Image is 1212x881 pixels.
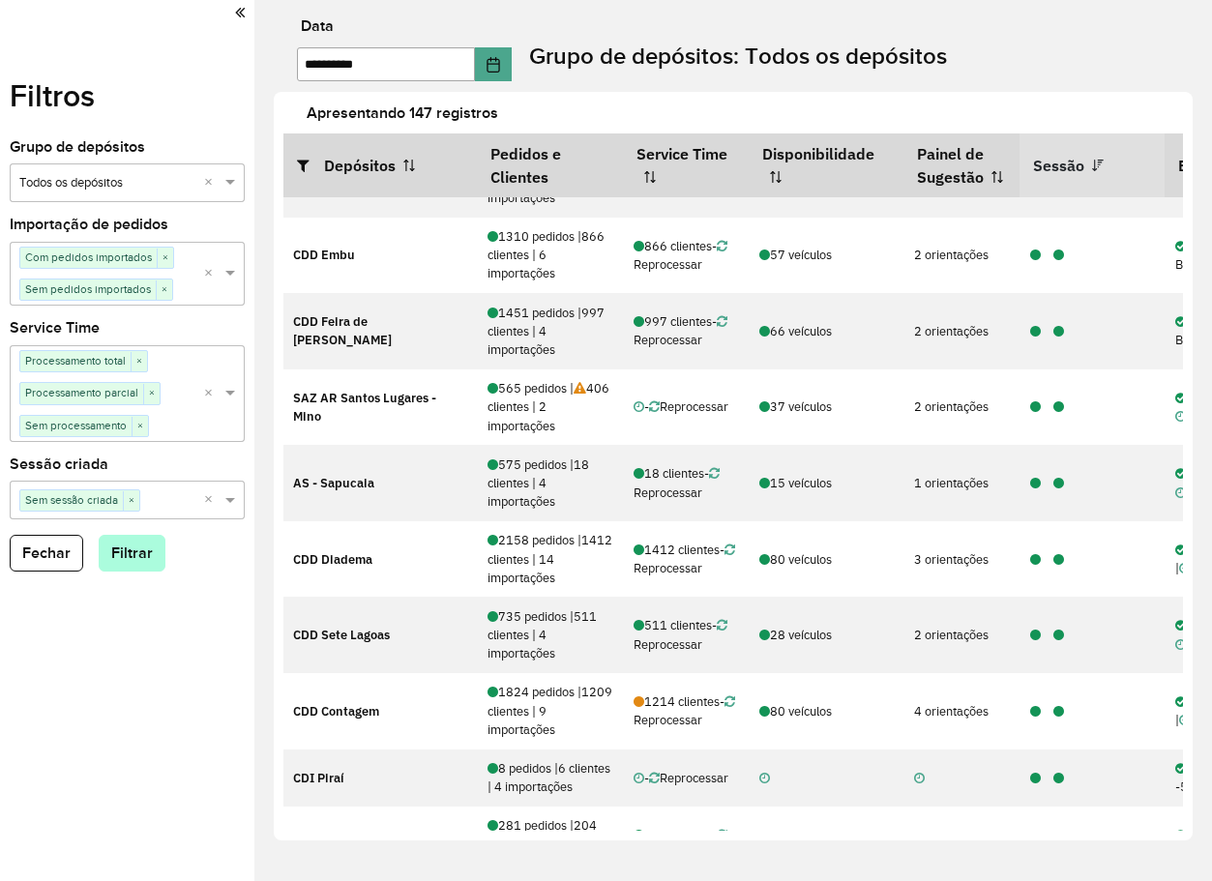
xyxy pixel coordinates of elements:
[1053,401,1064,414] i: 1276480 - 563 pedidos
[204,264,221,284] span: Clear all
[293,627,390,643] strong: CDD Sete Lagoas
[634,401,644,414] i: Não realizada
[20,490,123,510] span: Sem sessão criada
[644,770,728,786] span: - Reprocessar
[293,475,374,491] strong: AS - Sapucaia
[123,491,139,511] span: ×
[634,465,720,500] span: - Reprocessar
[1053,630,1064,642] i: 1276754 - 12 pedidos
[131,352,147,371] span: ×
[623,133,749,197] th: Service Time
[293,390,436,425] strong: SAZ AR Santos Lugares - Mino
[293,770,344,786] strong: CDI Piraí
[914,550,1010,569] div: 3 orientações
[914,773,925,785] i: Não realizada
[293,551,372,568] strong: CDD Diadema
[634,542,720,558] span: 1412 clientes
[293,247,355,263] strong: CDD Embu
[634,693,720,710] span: 1214 clientes
[488,304,613,360] div: 1451 pedidos | 997 clientes | 4 importações
[488,379,613,435] div: 565 pedidos | 406 clientes | 2 importações
[488,759,613,796] div: 8 pedidos | 6 clientes | 4 importações
[1053,326,1064,338] i: 1276688 - 1375 pedidos
[475,47,512,81] button: Choose Date
[204,384,221,404] span: Clear all
[914,322,1010,340] div: 2 orientações
[10,135,145,159] label: Grupo de depósitos
[10,213,168,236] label: Importação de pedidos
[634,617,712,633] span: 511 clientes
[488,816,613,872] div: 281 pedidos | 204 clientes | 2 importações
[1053,706,1064,719] i: 1276746 - 34 pedidos
[634,827,712,843] span: 204 clientes
[529,39,947,73] label: Grupo de depósitos: Todos os depósitos
[759,773,770,785] i: Não realizada
[1030,706,1041,719] i: 1276446 - 1811 pedidos
[10,73,95,119] label: Filtros
[132,417,148,436] span: ×
[903,133,1020,197] th: Painel de Sugestão
[1030,401,1041,414] i: 1276481 - 563 pedidos
[204,490,221,511] span: Clear all
[297,158,324,173] i: Abrir/fechar filtros
[99,535,165,572] button: Filtrar
[759,474,894,492] div: 15 veículos
[634,313,727,348] span: - Reprocessar
[1053,773,1064,785] i: 1276748 - 1 pedidos
[488,683,613,739] div: 1824 pedidos | 1209 clientes | 9 importações
[634,313,712,330] span: 997 clientes
[634,617,727,652] span: - Reprocessar
[20,416,132,435] span: Sem processamento
[914,626,1010,644] div: 2 orientações
[20,351,131,370] span: Processamento total
[143,384,160,403] span: ×
[914,246,1010,264] div: 2 orientações
[1030,478,1041,490] i: 1276554 - 575 pedidos
[204,173,221,193] span: Clear all
[759,550,894,569] div: 80 veículos
[1030,250,1041,262] i: 1276710 - 1309 pedidos
[634,238,712,254] span: 866 clientes
[749,133,903,197] th: Disponibilidade
[634,693,735,728] span: - Reprocessar
[1053,478,1064,490] i: 1276758 - 2 pedidos
[10,453,108,476] label: Sessão criada
[157,249,173,268] span: ×
[1053,250,1064,262] i: 1276760 - 118 pedidos
[644,398,728,415] span: - Reprocessar
[634,238,727,273] span: - Reprocessar
[301,15,334,38] label: Data
[914,397,1010,416] div: 2 orientações
[1030,326,1041,338] i: 1276662 - 1080 pedidos
[759,397,894,416] div: 37 veículos
[20,279,156,299] span: Sem pedidos importados
[914,474,1010,492] div: 1 orientações
[1030,630,1041,642] i: 1276415 - 735 pedidos
[20,248,157,267] span: Com pedidos importados
[1020,133,1165,197] th: Sessão
[283,133,477,197] th: Depósitos
[10,535,83,572] button: Fechar
[634,465,704,482] span: 18 clientes
[488,607,613,663] div: 735 pedidos | 511 clientes | 4 importações
[10,316,100,339] label: Service Time
[759,322,894,340] div: 66 veículos
[20,383,143,402] span: Processamento parcial
[156,280,172,300] span: ×
[759,246,894,264] div: 57 veículos
[488,227,613,283] div: 1310 pedidos | 866 clientes | 6 importações
[1030,773,1041,785] i: 1276732 - 12 pedidos
[1053,554,1064,567] i: 1276752 - 5 pedidos
[759,626,894,644] div: 28 veículos
[914,702,1010,720] div: 4 orientações
[634,773,644,785] i: Não realizada
[293,313,392,348] strong: CDD Feira de [PERSON_NAME]
[759,702,894,720] div: 80 veículos
[293,703,379,719] strong: CDD Contagem
[1030,554,1041,567] i: 1276533 - 2157 pedidos
[488,455,613,512] div: 575 pedidos | 18 clientes | 4 importações
[488,531,613,587] div: 2158 pedidos | 1412 clientes | 14 importações
[477,133,623,197] th: Pedidos e Clientes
